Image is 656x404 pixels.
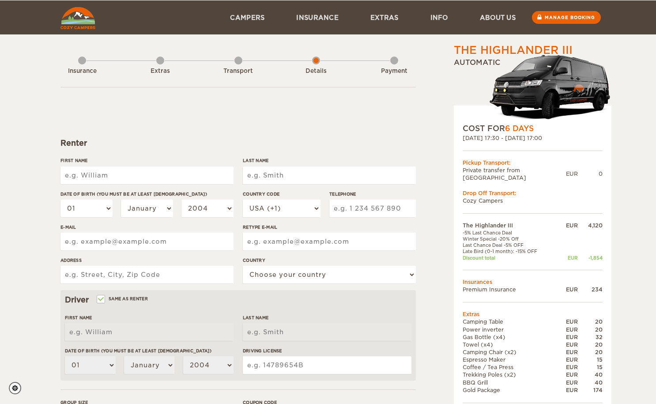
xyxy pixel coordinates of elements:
label: Driving License [243,347,411,354]
div: EUR [557,318,578,325]
div: EUR [557,348,578,356]
input: e.g. William [65,323,234,341]
div: The Highlander III [454,43,573,58]
td: Late Bird (0-1 month): -15% OFF [463,248,557,254]
div: 0 [578,170,603,177]
label: Address [60,257,234,264]
td: Gold Package [463,386,557,394]
div: Renter [60,138,416,148]
label: First Name [65,314,234,321]
label: First Name [60,157,234,164]
img: stor-langur-4.png [489,50,611,123]
a: Insurance [280,0,354,34]
div: EUR [557,371,578,378]
td: Discount total [463,255,557,261]
input: Same as renter [98,297,103,303]
div: 234 [578,286,603,293]
div: 32 [578,333,603,341]
label: Date of birth (You must be at least [DEMOGRAPHIC_DATA]) [65,347,234,354]
div: Transport [214,67,263,76]
div: EUR [557,341,578,348]
input: e.g. Smith [243,166,416,184]
td: The Highlander III [463,222,557,229]
input: e.g. Street, City, Zip Code [60,266,234,283]
div: 20 [578,348,603,356]
div: 15 [578,363,603,371]
td: Trekking Poles (x2) [463,371,557,378]
a: About us [464,0,532,34]
label: Last Name [243,314,411,321]
div: -1,854 [578,255,603,261]
input: e.g. example@example.com [243,233,416,250]
td: Towel (x4) [463,341,557,348]
a: Extras [354,0,415,34]
td: BBQ Grill [463,379,557,386]
div: EUR [557,379,578,386]
div: Extras [136,67,185,76]
div: 20 [578,341,603,348]
td: Camping Table [463,318,557,325]
td: Gas Bottle (x4) [463,333,557,341]
div: EUR [557,333,578,341]
div: COST FOR [463,123,603,134]
label: Country [243,257,416,264]
label: Date of birth (You must be at least [DEMOGRAPHIC_DATA]) [60,191,234,197]
td: Cozy Campers [463,197,603,204]
div: EUR [557,386,578,394]
label: E-mail [60,224,234,230]
div: 15 [578,356,603,363]
div: Drop Off Transport: [463,189,603,197]
div: EUR [566,170,578,177]
div: Payment [370,67,418,76]
label: Telephone [329,191,416,197]
td: Private transfer from [GEOGRAPHIC_DATA] [463,166,566,181]
div: EUR [557,286,578,293]
input: e.g. 1 234 567 890 [329,200,416,217]
input: e.g. Smith [243,323,411,341]
td: -5% Last Chance Deal [463,230,557,236]
td: Insurances [463,278,603,286]
div: EUR [557,326,578,333]
div: Automatic [454,58,611,123]
div: 174 [578,386,603,394]
td: Last Chance Deal -5% OFF [463,242,557,248]
div: Details [292,67,340,76]
div: 4,120 [578,222,603,229]
td: Winter Special -20% Off [463,236,557,242]
div: 40 [578,371,603,378]
div: EUR [557,356,578,363]
a: Manage booking [532,11,601,24]
label: Country Code [243,191,320,197]
input: e.g. example@example.com [60,233,234,250]
td: Premium Insurance [463,286,557,293]
td: Power inverter [463,326,557,333]
a: Info [415,0,464,34]
td: Extras [463,310,603,318]
a: Campers [214,0,280,34]
div: Insurance [58,67,106,76]
div: 20 [578,318,603,325]
img: Cozy Campers [60,7,95,29]
td: Camping Chair (x2) [463,348,557,356]
div: 40 [578,379,603,386]
div: 20 [578,326,603,333]
td: Espresso Maker [463,356,557,363]
span: 6 Days [505,124,534,133]
div: EUR [557,222,578,229]
div: Pickup Transport: [463,159,603,166]
label: Retype E-mail [243,224,416,230]
input: e.g. William [60,166,234,184]
label: Same as renter [98,295,148,303]
td: Coffee / Tea Press [463,363,557,371]
a: Cookie settings [9,382,27,394]
div: EUR [557,255,578,261]
div: EUR [557,363,578,371]
input: e.g. 14789654B [243,356,411,374]
div: [DATE] 17:30 - [DATE] 17:00 [463,134,603,142]
div: Driver [65,295,411,305]
label: Last Name [243,157,416,164]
